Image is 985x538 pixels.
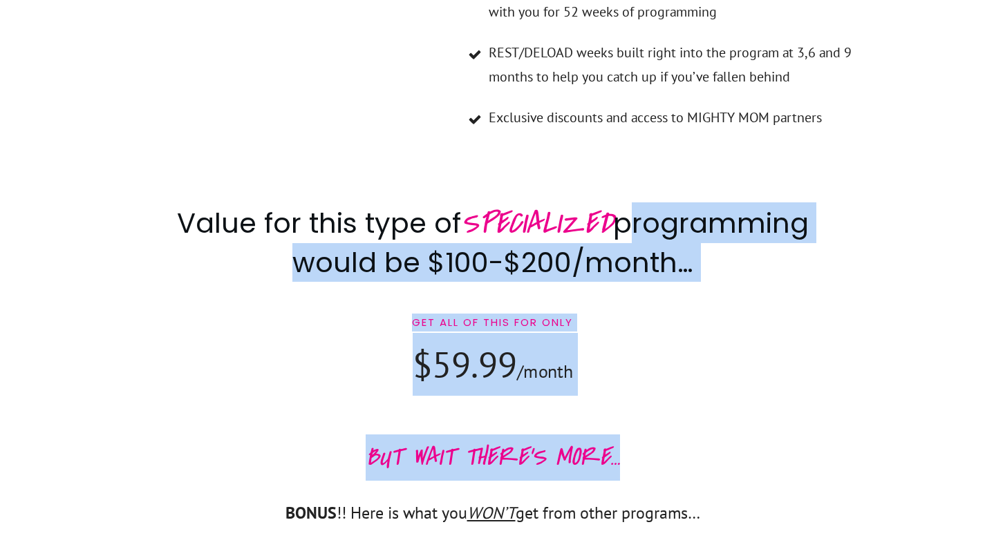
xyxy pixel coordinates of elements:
[285,502,337,523] strong: BONUS
[517,360,573,383] span: /month
[489,106,822,130] span: Exclusive discounts and access to MIGHTY MOM partners
[489,41,865,89] span: REST/DELOAD weeks built right into the program at 3,6 and 9 months to help you catch up if you’ve...
[120,314,865,332] p: Get all of this for only
[467,502,516,523] span: WON’T
[413,341,517,387] span: $59.99
[120,434,865,497] p: BUT WAIT THERE’S MORE…
[461,202,613,245] span: SPECIALIZED
[151,202,835,298] h2: Value for this type of programming would be $100-$200/month…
